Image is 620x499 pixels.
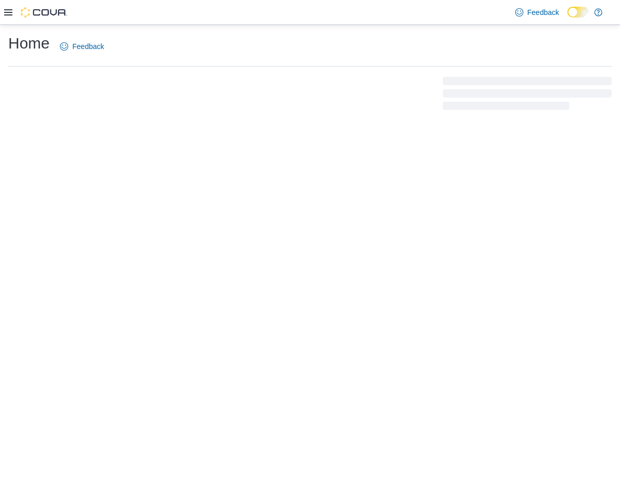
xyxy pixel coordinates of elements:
span: Feedback [528,7,559,18]
span: Feedback [72,41,104,52]
a: Feedback [56,36,108,57]
img: Cova [21,7,67,18]
input: Dark Mode [567,7,589,18]
a: Feedback [511,2,563,23]
span: Loading [443,79,612,112]
h1: Home [8,33,50,54]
